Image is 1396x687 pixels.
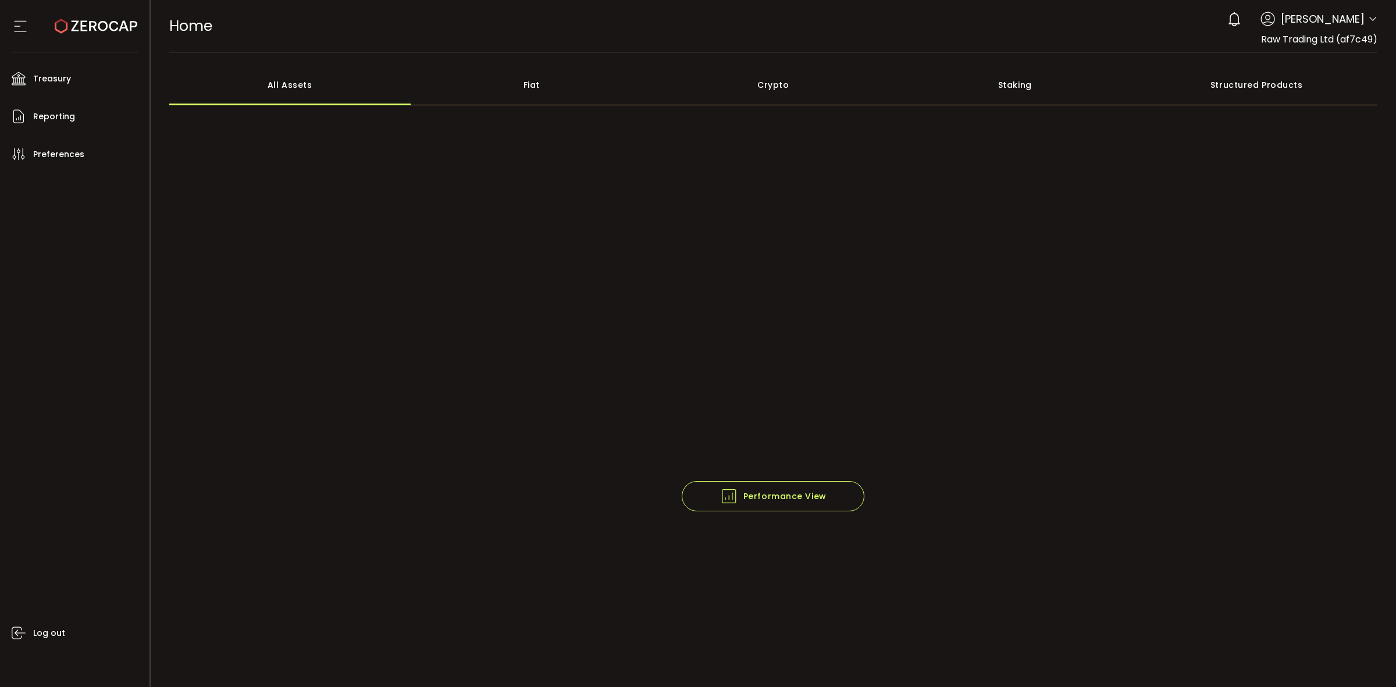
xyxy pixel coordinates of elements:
[1338,631,1396,687] iframe: Chat Widget
[1261,33,1377,46] span: Raw Trading Ltd (af7c49)
[33,108,75,125] span: Reporting
[653,65,895,105] div: Crypto
[33,146,84,163] span: Preferences
[411,65,653,105] div: Fiat
[169,16,212,36] span: Home
[720,487,827,505] span: Performance View
[1136,65,1378,105] div: Structured Products
[894,65,1136,105] div: Staking
[1281,11,1365,27] span: [PERSON_NAME]
[33,625,65,642] span: Log out
[33,70,71,87] span: Treasury
[169,65,411,105] div: All Assets
[682,481,864,511] button: Performance View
